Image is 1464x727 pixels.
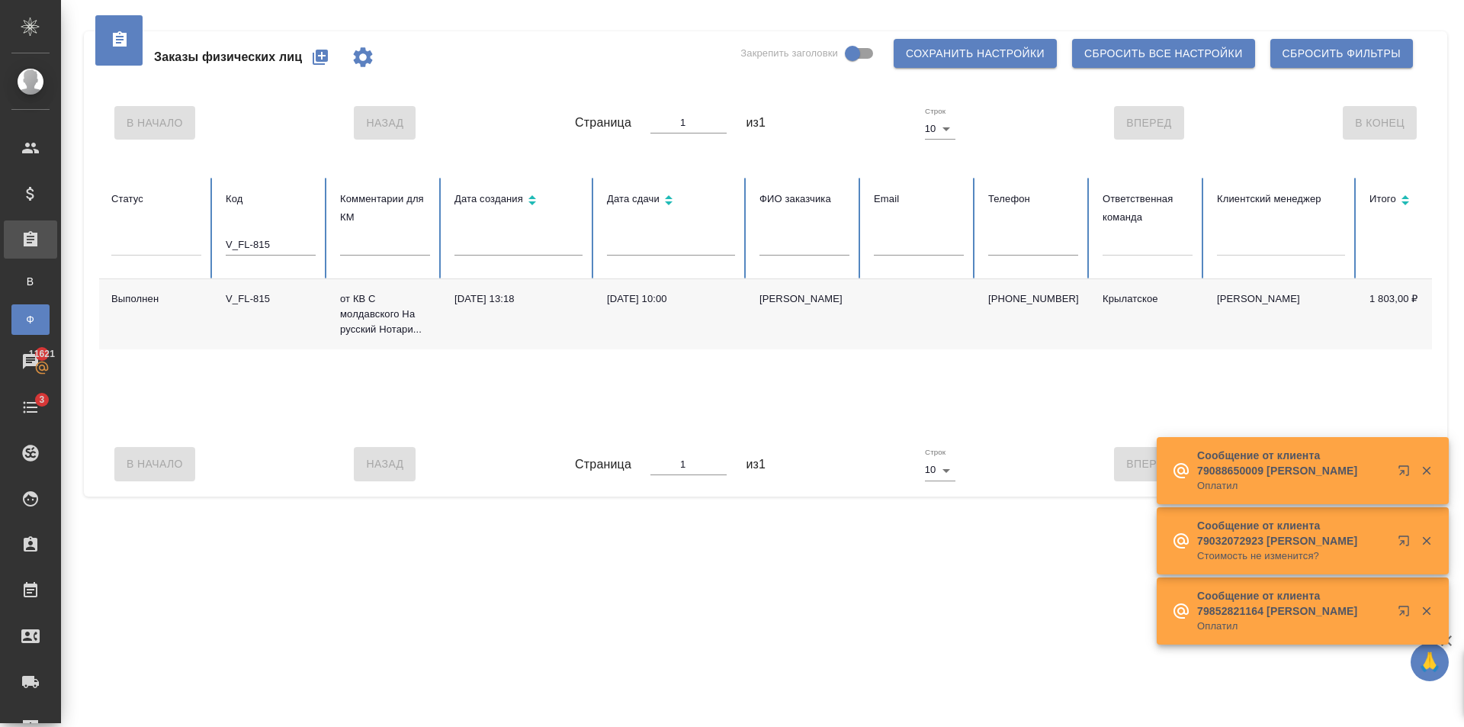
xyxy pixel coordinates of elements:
p: [PHONE_NUMBER] [988,291,1078,307]
span: В [19,274,42,289]
span: Сохранить настройки [906,44,1045,63]
button: Создать [302,39,339,76]
p: Сообщение от клиента 79852821164 [PERSON_NAME] [1197,588,1388,619]
div: Сортировка [607,190,735,212]
div: Клиентский менеджер [1217,190,1345,208]
button: Открыть в новой вкладке [1389,596,1425,632]
div: V_FL-815 [226,291,316,307]
div: 10 [925,118,955,140]
div: Статус [111,190,201,208]
a: 3 [4,388,57,426]
button: Открыть в новой вкладке [1389,526,1425,562]
span: Сбросить фильтры [1283,44,1401,63]
span: из 1 [746,114,766,132]
a: В [11,266,50,297]
div: ФИО заказчика [759,190,849,208]
button: Открыть в новой вкладке [1389,455,1425,492]
div: Выполнен [111,291,201,307]
div: Код [226,190,316,208]
div: Сортировка [454,190,583,212]
span: Закрепить заголовки [740,46,838,61]
div: Ответственная команда [1103,190,1193,227]
label: Строк [925,449,945,456]
a: 11621 [4,343,57,381]
span: из 1 [746,455,766,474]
span: Ф [19,312,42,327]
button: Сохранить настройки [894,39,1057,68]
p: Стоимость не изменится? [1197,548,1388,564]
span: Страница [575,114,631,132]
button: Закрыть [1411,534,1442,548]
button: Закрыть [1411,464,1442,478]
p: Сообщение от клиента 79088650009 [PERSON_NAME] [1197,448,1388,478]
div: 10 [925,459,955,481]
div: Крылатское [1103,291,1193,307]
button: Сбросить фильтры [1270,39,1413,68]
div: [DATE] 10:00 [607,291,735,307]
a: Ф [11,304,50,335]
button: Сбросить все настройки [1072,39,1255,68]
span: Заказы физических лиц [154,48,302,66]
td: [PERSON_NAME] [1205,279,1357,349]
span: Страница [575,455,631,474]
label: Строк [925,108,945,115]
div: Комментарии для КМ [340,190,430,227]
div: Сортировка [1369,190,1459,212]
p: Оплатил [1197,619,1388,634]
div: [DATE] 13:18 [454,291,583,307]
span: Сбросить все настройки [1084,44,1243,63]
p: Сообщение от клиента 79032072923 [PERSON_NAME] [1197,518,1388,548]
p: от КВ С молдавского На русский Нотари... [340,291,430,337]
div: [PERSON_NAME] [759,291,849,307]
span: 11621 [20,346,64,362]
span: 3 [30,392,53,407]
button: Закрыть [1411,604,1442,618]
p: Оплатил [1197,478,1388,494]
div: Email [874,190,964,208]
div: Телефон [988,190,1078,208]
